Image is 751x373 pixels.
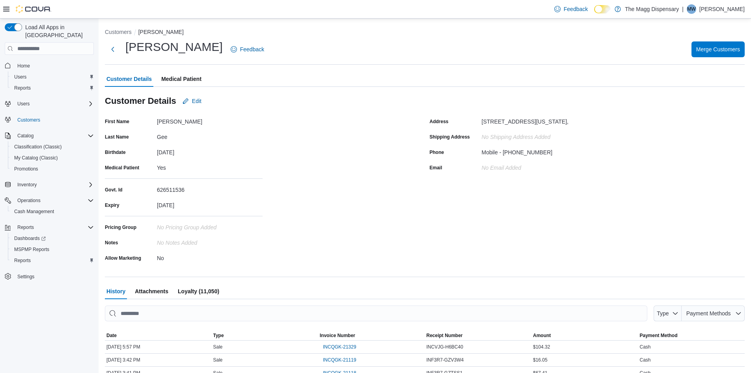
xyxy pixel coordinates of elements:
input: This is a search bar. As you type, the results lower in the page will automatically filter. [105,306,647,321]
span: Reports [14,85,31,91]
span: Users [11,72,94,82]
span: Users [14,74,26,80]
div: No [157,252,263,261]
p: | [682,4,684,14]
span: Reports [11,256,94,265]
label: Pricing Group [105,224,136,231]
span: Payment Method [640,332,678,339]
input: Dark Mode [594,5,611,13]
button: Operations [2,195,97,206]
div: [STREET_ADDRESS][US_STATE], [482,115,568,125]
div: [DATE] [157,199,263,208]
span: Home [17,63,30,69]
div: $16.05 [531,355,638,365]
span: Cash Management [14,208,54,215]
span: Dashboards [11,234,94,243]
span: Load All Apps in [GEOGRAPHIC_DATA] [22,23,94,39]
button: Users [2,98,97,109]
span: [DATE] 3:42 PM [106,357,140,363]
button: INCQGK-21329 [320,342,360,352]
button: Reports [8,255,97,266]
button: Next [105,41,121,57]
span: Payment Methods [686,310,731,317]
span: Promotions [14,166,38,172]
a: Dashboards [11,234,49,243]
label: Shipping Address [430,134,470,140]
label: Notes [105,240,118,246]
a: Promotions [11,164,41,174]
p: The Magg Dispensary [625,4,679,14]
button: Merge Customers [691,41,745,57]
span: Invoice Number [320,332,355,339]
span: Users [17,101,30,107]
span: Merge Customers [696,45,740,53]
label: Last Name [105,134,129,140]
div: [PERSON_NAME] [157,115,263,125]
span: Settings [17,274,34,280]
span: Type [657,310,669,317]
span: Reports [14,257,31,264]
div: Yes [157,161,263,171]
button: Customers [2,114,97,126]
a: Feedback [227,41,267,57]
button: INCQGK-21119 [320,355,360,365]
span: Settings [14,272,94,281]
span: Medical Patient [161,71,201,87]
span: Promotions [11,164,94,174]
button: Catalog [14,131,37,141]
button: Reports [14,223,37,232]
a: MSPMP Reports [11,245,52,254]
a: Reports [11,83,34,93]
div: Gee [157,131,263,140]
a: My Catalog (Classic) [11,153,61,163]
div: No Notes added [157,236,263,246]
span: MSPMP Reports [14,246,49,253]
button: [PERSON_NAME] [138,29,184,35]
a: Customers [14,115,43,125]
a: Cash Management [11,207,57,216]
label: Phone [430,149,444,156]
span: Cash [640,344,651,350]
span: INCQGK-21329 [323,344,356,350]
button: Catalog [2,130,97,141]
a: Home [14,61,33,71]
span: [DATE] 5:57 PM [106,344,140,350]
button: Receipt Number [425,331,532,340]
div: [DATE] [157,146,263,156]
span: Inventory [17,182,37,188]
div: No Shipping Address added [482,131,587,140]
span: Reports [11,83,94,93]
span: History [106,283,125,299]
button: Edit [179,93,205,109]
button: Home [2,60,97,71]
span: INCVJG-H6BC40 [427,344,463,350]
span: Dark Mode [594,13,594,14]
button: Reports [2,222,97,233]
h1: [PERSON_NAME] [125,39,223,55]
span: MW [687,4,695,14]
label: Address [430,118,449,125]
img: Cova [16,5,51,13]
label: Govt. Id [105,187,123,193]
button: Amount [531,331,638,340]
div: $104.32 [531,342,638,352]
nav: An example of EuiBreadcrumbs [105,28,745,37]
button: Reports [8,82,97,94]
span: Customer Details [106,71,152,87]
span: INCQGK-21119 [323,357,356,363]
span: Catalog [17,133,34,139]
span: Type [213,332,224,339]
a: Settings [14,272,37,281]
label: Medical Patient [105,165,139,171]
button: Customers [105,29,132,35]
span: Edit [192,97,201,105]
button: Users [14,99,33,109]
span: Customers [17,117,40,123]
button: Date [105,331,212,340]
span: My Catalog (Classic) [11,153,94,163]
span: Customers [14,115,94,125]
button: Invoice Number [318,331,425,340]
span: Inventory [14,180,94,189]
a: Classification (Classic) [11,142,65,152]
label: Expiry [105,202,119,208]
